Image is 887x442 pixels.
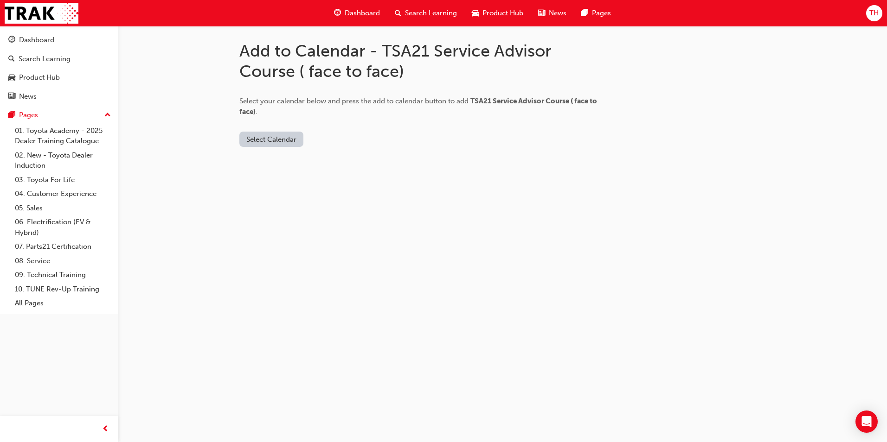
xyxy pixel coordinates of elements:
span: car-icon [8,74,15,82]
span: Search Learning [405,8,457,19]
a: 05. Sales [11,201,115,215]
div: Open Intercom Messenger [855,410,878,433]
button: Select Calendar [239,132,303,147]
span: search-icon [395,7,401,19]
a: 03. Toyota For Life [11,173,115,187]
a: 08. Service [11,254,115,268]
a: 07. Parts21 Certification [11,240,115,254]
span: guage-icon [334,7,341,19]
div: News [19,91,37,102]
span: car-icon [472,7,479,19]
a: news-iconNews [531,4,574,23]
div: Product Hub [19,72,60,83]
a: search-iconSearch Learning [387,4,464,23]
div: Pages [19,110,38,120]
span: guage-icon [8,36,15,44]
a: guage-iconDashboard [327,4,387,23]
span: up-icon [104,109,111,121]
button: Pages [4,107,115,124]
span: Select your calendar below and press the add to calendar button to add . [239,97,597,116]
a: Search Learning [4,51,115,68]
span: TSA21 Service Advisor Course ( face to face) [239,97,597,116]
div: Dashboard [19,35,54,45]
a: News [4,88,115,105]
a: All Pages [11,296,115,310]
span: pages-icon [581,7,588,19]
img: Trak [5,3,78,24]
div: Search Learning [19,54,71,64]
span: Pages [592,8,611,19]
span: Dashboard [345,8,380,19]
a: car-iconProduct Hub [464,4,531,23]
button: TH [866,5,882,21]
span: news-icon [538,7,545,19]
a: 01. Toyota Academy - 2025 Dealer Training Catalogue [11,124,115,148]
a: 02. New - Toyota Dealer Induction [11,148,115,173]
a: 06. Electrification (EV & Hybrid) [11,215,115,240]
h1: Add to Calendar - TSA21 Service Advisor Course ( face to face) [239,41,611,81]
a: pages-iconPages [574,4,618,23]
span: prev-icon [102,423,109,435]
span: search-icon [8,55,15,63]
span: TH [869,8,879,19]
a: 04. Customer Experience [11,187,115,201]
a: Product Hub [4,69,115,86]
span: News [549,8,566,19]
a: Dashboard [4,32,115,49]
span: news-icon [8,93,15,101]
span: pages-icon [8,111,15,120]
a: 09. Technical Training [11,268,115,282]
a: 10. TUNE Rev-Up Training [11,282,115,297]
button: DashboardSearch LearningProduct HubNews [4,30,115,107]
span: Product Hub [482,8,523,19]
